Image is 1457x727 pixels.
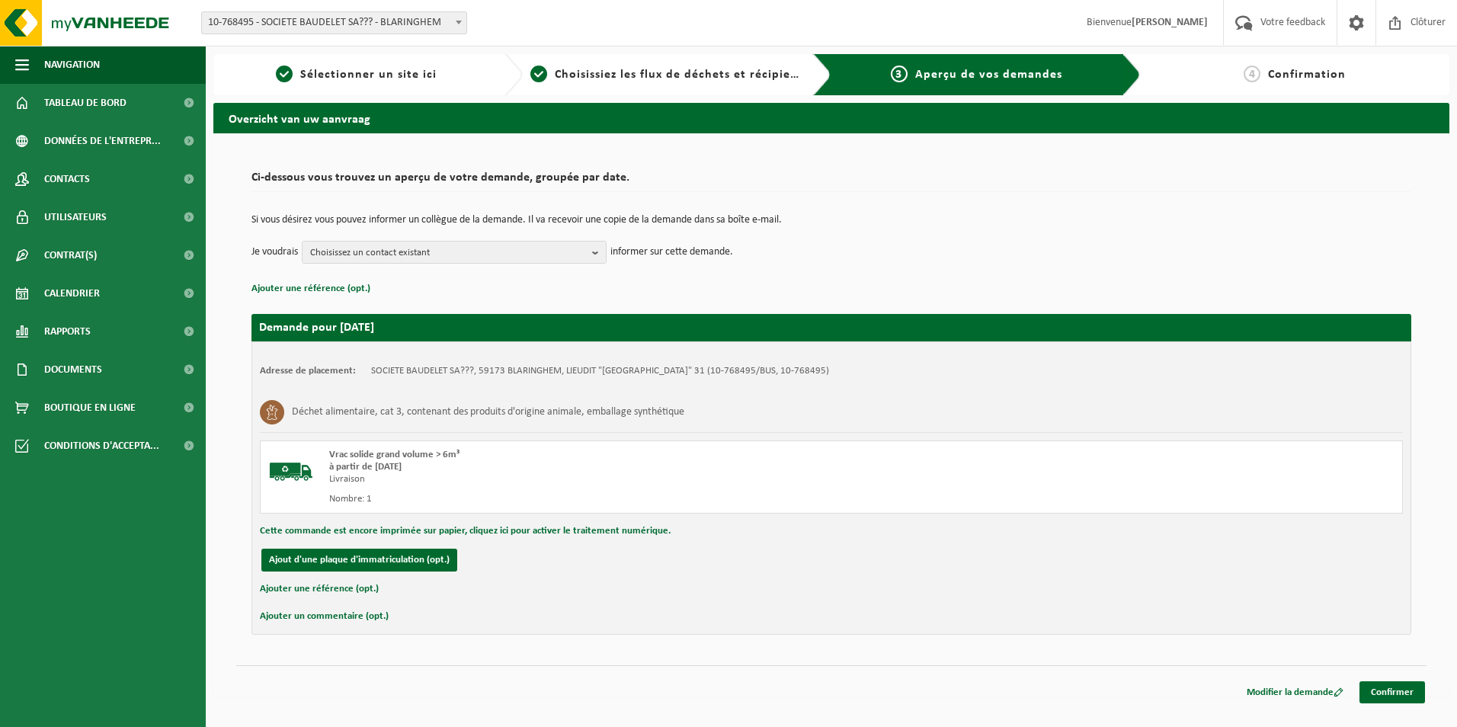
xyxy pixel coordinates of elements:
[329,450,460,460] span: Vrac solide grand volume > 6m³
[213,103,1449,133] h2: Overzicht van uw aanvraag
[202,12,466,34] span: 10-768495 - SOCIETE BAUDELET SA??? - BLARINGHEM
[292,400,684,424] h3: Déchet alimentaire, cat 3, contenant des produits d'origine animale, emballage synthétique
[371,365,829,377] td: SOCIETE BAUDELET SA???, 59173 BLARINGHEM, LIEUDIT "[GEOGRAPHIC_DATA]" 31 (10-768495/BUS, 10-768495)
[44,160,90,198] span: Contacts
[530,66,547,82] span: 2
[260,366,356,376] strong: Adresse de placement:
[300,69,437,81] span: Sélectionner un site ici
[302,241,607,264] button: Choisissez un contact existant
[251,171,1411,192] h2: Ci-dessous vous trouvez un aperçu de votre demande, groupée par date.
[44,389,136,427] span: Boutique en ligne
[260,607,389,626] button: Ajouter un commentaire (opt.)
[1132,17,1208,28] strong: [PERSON_NAME]
[259,322,374,334] strong: Demande pour [DATE]
[221,66,492,84] a: 1Sélectionner un site ici
[1235,681,1355,703] a: Modifier la demande
[329,473,892,485] div: Livraison
[251,241,298,264] p: Je voudrais
[44,274,100,312] span: Calendrier
[201,11,467,34] span: 10-768495 - SOCIETE BAUDELET SA??? - BLARINGHEM
[1244,66,1260,82] span: 4
[276,66,293,82] span: 1
[44,351,102,389] span: Documents
[310,242,586,264] span: Choisissez un contact existant
[268,449,314,495] img: BL-SO-LV.png
[44,46,100,84] span: Navigation
[44,198,107,236] span: Utilisateurs
[44,236,97,274] span: Contrat(s)
[251,279,370,299] button: Ajouter une référence (opt.)
[260,579,379,599] button: Ajouter une référence (opt.)
[610,241,733,264] p: informer sur cette demande.
[251,215,1411,226] p: Si vous désirez vous pouvez informer un collègue de la demande. Il va recevoir une copie de la de...
[260,521,671,541] button: Cette commande est encore imprimée sur papier, cliquez ici pour activer le traitement numérique.
[1268,69,1346,81] span: Confirmation
[329,493,892,505] div: Nombre: 1
[261,549,457,572] button: Ajout d'une plaque d'immatriculation (opt.)
[530,66,802,84] a: 2Choisissiez les flux de déchets et récipients
[44,122,161,160] span: Données de l'entrepr...
[891,66,908,82] span: 3
[44,312,91,351] span: Rapports
[1359,681,1425,703] a: Confirmer
[915,69,1062,81] span: Aperçu de vos demandes
[44,84,126,122] span: Tableau de bord
[44,427,159,465] span: Conditions d'accepta...
[555,69,809,81] span: Choisissiez les flux de déchets et récipients
[329,462,402,472] strong: à partir de [DATE]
